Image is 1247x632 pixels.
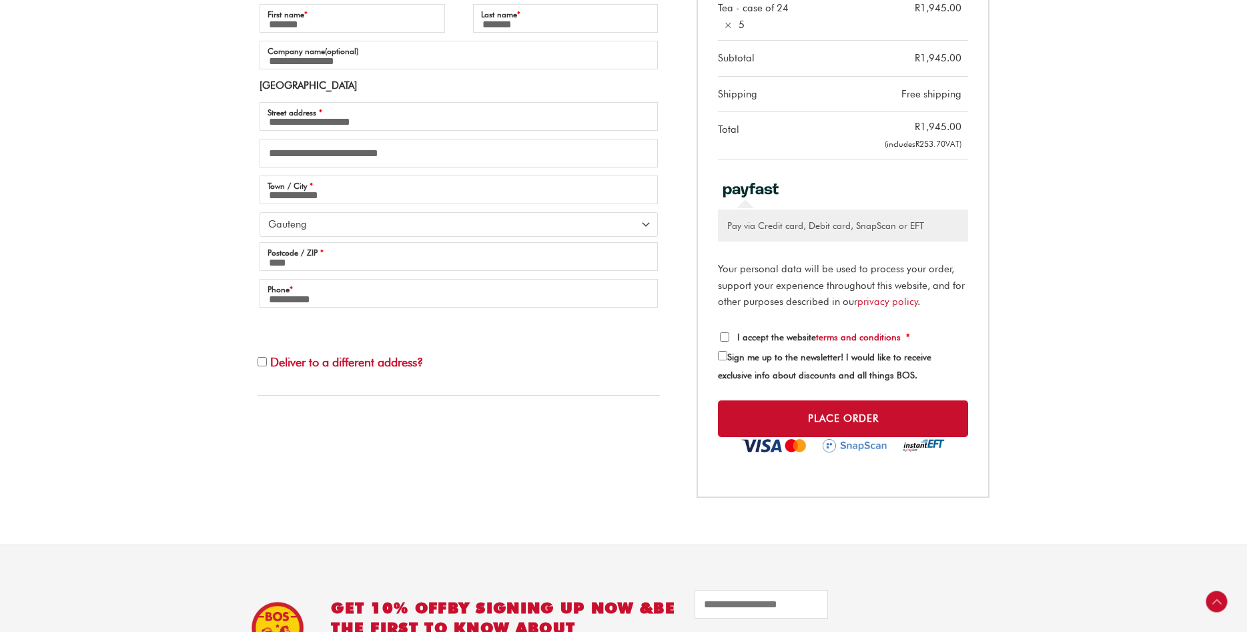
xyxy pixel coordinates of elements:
th: Total [718,112,861,160]
input: I accept the websiteterms and conditions * [720,332,729,342]
input: Sign me up to the newsletter! I would like to receive exclusive info about discounts and all thin... [718,351,727,360]
span: R [915,139,919,149]
span: Deliver to a different address? [270,355,423,369]
span: I accept the website [737,332,901,342]
th: Subtotal [718,41,861,77]
img: Pay with SnapScan [823,439,887,452]
abbr: required [906,332,910,342]
label: Free shipping [901,88,961,100]
span: R [915,121,920,133]
input: Deliver to a different address? [258,357,267,366]
span: R [915,2,920,14]
bdi: 1,945.00 [915,121,961,133]
bdi: 1,945.00 [915,52,961,64]
span: Sign me up to the newsletter! I would like to receive exclusive info about discounts and all thin... [718,352,931,380]
span: 253.70 [915,139,945,149]
span: Province [260,212,658,237]
strong: [GEOGRAPHIC_DATA] [260,79,357,91]
bdi: 1,945.00 [915,2,961,14]
th: Shipping [718,77,861,113]
strong: × 5 [724,17,745,33]
span: Gauteng [268,218,637,231]
a: terms and conditions [816,332,901,342]
img: Pay with Visa and Mastercard [741,439,807,452]
span: BY SIGNING UP NOW & [448,599,654,617]
span: R [915,52,920,64]
small: (includes VAT) [885,139,961,149]
img: Pay with InstantEFT [903,439,945,452]
button: Place order [718,400,968,437]
p: Pay via Credit card, Debit card, SnapScan or EFT [727,219,959,233]
p: Your personal data will be used to process your order, support your experience throughout this we... [718,261,968,310]
a: privacy policy [857,296,918,308]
